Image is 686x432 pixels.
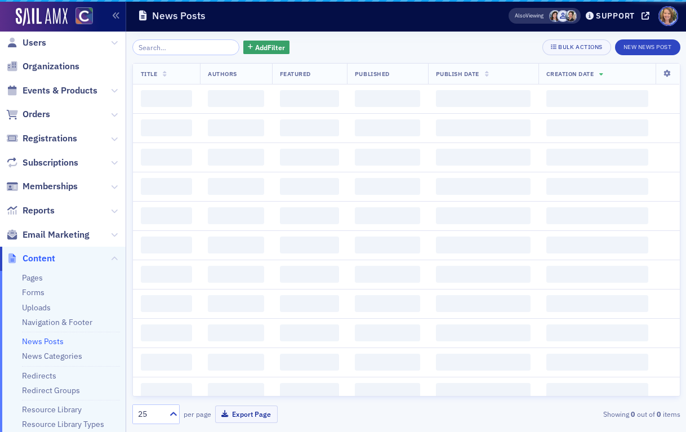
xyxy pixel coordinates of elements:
[655,409,663,419] strong: 0
[243,41,289,55] button: AddFilter
[23,84,97,97] span: Events & Products
[16,8,68,26] a: SailAMX
[6,132,77,145] a: Registrations
[515,12,525,19] div: Also
[355,237,420,253] span: ‌
[184,409,211,419] label: per page
[615,41,680,51] a: New News Post
[6,204,55,217] a: Reports
[280,207,339,224] span: ‌
[280,324,339,341] span: ‌
[208,70,237,78] span: Authors
[546,383,648,400] span: ‌
[208,383,264,400] span: ‌
[546,70,594,78] span: Creation Date
[436,149,531,166] span: ‌
[23,229,90,241] span: Email Marketing
[68,7,93,26] a: View Homepage
[546,90,648,107] span: ‌
[436,119,531,136] span: ‌
[546,178,648,195] span: ‌
[141,149,193,166] span: ‌
[436,237,531,253] span: ‌
[355,149,420,166] span: ‌
[436,324,531,341] span: ‌
[141,90,193,107] span: ‌
[208,354,264,371] span: ‌
[6,157,78,169] a: Subscriptions
[208,324,264,341] span: ‌
[6,252,55,265] a: Content
[355,324,420,341] span: ‌
[6,108,50,121] a: Orders
[515,12,544,20] span: Viewing
[280,266,339,283] span: ‌
[505,409,680,419] div: Showing out of items
[355,207,420,224] span: ‌
[546,237,648,253] span: ‌
[208,149,264,166] span: ‌
[141,178,193,195] span: ‌
[141,295,193,312] span: ‌
[141,383,193,400] span: ‌
[355,119,420,136] span: ‌
[549,10,561,22] span: Stacy Svendsen
[22,351,82,361] a: News Categories
[215,406,278,423] button: Export Page
[208,207,264,224] span: ‌
[208,90,264,107] span: ‌
[436,354,531,371] span: ‌
[355,178,420,195] span: ‌
[138,408,163,420] div: 25
[546,119,648,136] span: ‌
[280,383,339,400] span: ‌
[280,237,339,253] span: ‌
[280,90,339,107] span: ‌
[208,295,264,312] span: ‌
[280,295,339,312] span: ‌
[629,409,637,419] strong: 0
[22,371,56,381] a: Redirects
[557,10,569,22] span: Piyali Chatterjee
[436,295,531,312] span: ‌
[141,70,158,78] span: Title
[132,39,240,55] input: Search…
[436,178,531,195] span: ‌
[22,317,92,327] a: Navigation & Footer
[23,252,55,265] span: Content
[546,295,648,312] span: ‌
[436,383,531,400] span: ‌
[558,44,602,50] div: Bulk Actions
[355,266,420,283] span: ‌
[658,6,678,26] span: Profile
[141,237,193,253] span: ‌
[280,178,339,195] span: ‌
[75,7,93,25] img: SailAMX
[22,336,64,346] a: News Posts
[615,39,680,55] button: New News Post
[546,149,648,166] span: ‌
[22,273,43,283] a: Pages
[23,60,79,73] span: Organizations
[23,37,46,49] span: Users
[23,180,78,193] span: Memberships
[141,207,193,224] span: ‌
[22,419,104,429] a: Resource Library Types
[542,39,611,55] button: Bulk Actions
[280,70,311,78] span: Featured
[355,295,420,312] span: ‌
[280,119,339,136] span: ‌
[546,354,648,371] span: ‌
[141,354,193,371] span: ‌
[22,404,82,415] a: Resource Library
[546,207,648,224] span: ‌
[22,385,80,395] a: Redirect Groups
[355,90,420,107] span: ‌
[6,229,90,241] a: Email Marketing
[22,302,51,313] a: Uploads
[152,9,206,23] h1: News Posts
[22,287,44,297] a: Forms
[436,266,531,283] span: ‌
[6,84,97,97] a: Events & Products
[255,42,285,52] span: Add Filter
